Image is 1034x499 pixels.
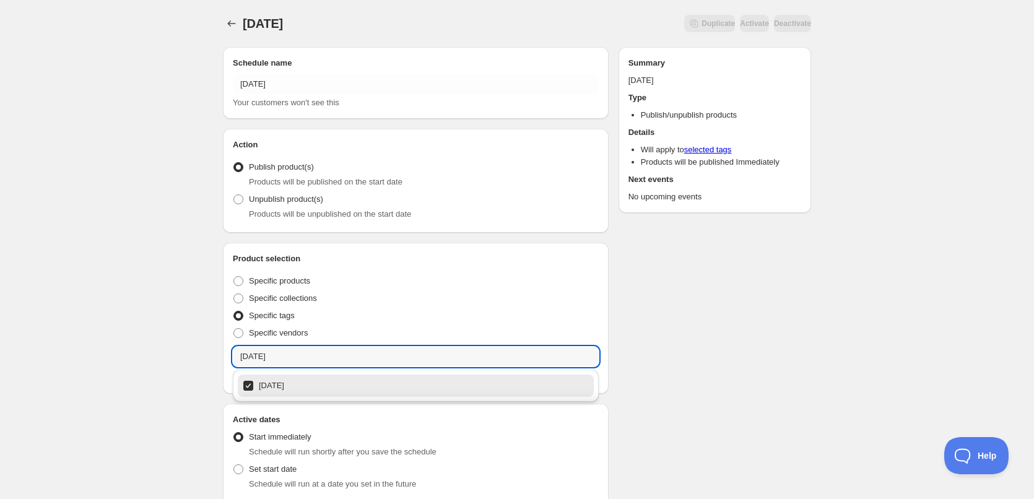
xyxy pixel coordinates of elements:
[249,328,308,337] span: Specific vendors
[641,144,801,156] li: Will apply to
[233,98,339,107] span: Your customers won't see this
[223,15,240,32] button: Schedules
[628,57,801,69] h2: Summary
[249,194,323,204] span: Unpublish product(s)
[628,126,801,139] h2: Details
[628,92,801,104] h2: Type
[249,311,295,320] span: Specific tags
[249,479,416,488] span: Schedule will run at a date you set in the future
[249,209,411,219] span: Products will be unpublished on the start date
[233,253,599,265] h2: Product selection
[233,57,599,69] h2: Schedule name
[249,276,310,285] span: Specific products
[628,173,801,186] h2: Next events
[249,464,297,474] span: Set start date
[249,177,402,186] span: Products will be published on the start date
[233,139,599,151] h2: Action
[944,437,1009,474] iframe: Toggle Customer Support
[243,17,283,30] span: [DATE]
[641,156,801,168] li: Products will be published Immediately
[684,145,732,154] a: selected tags
[628,191,801,203] p: No upcoming events
[249,447,437,456] span: Schedule will run shortly after you save the schedule
[249,293,317,303] span: Specific collections
[233,375,599,397] li: 23/08/2025
[249,432,311,441] span: Start immediately
[249,162,314,171] span: Publish product(s)
[233,414,599,426] h2: Active dates
[628,74,801,87] p: [DATE]
[641,109,801,121] li: Publish/unpublish products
